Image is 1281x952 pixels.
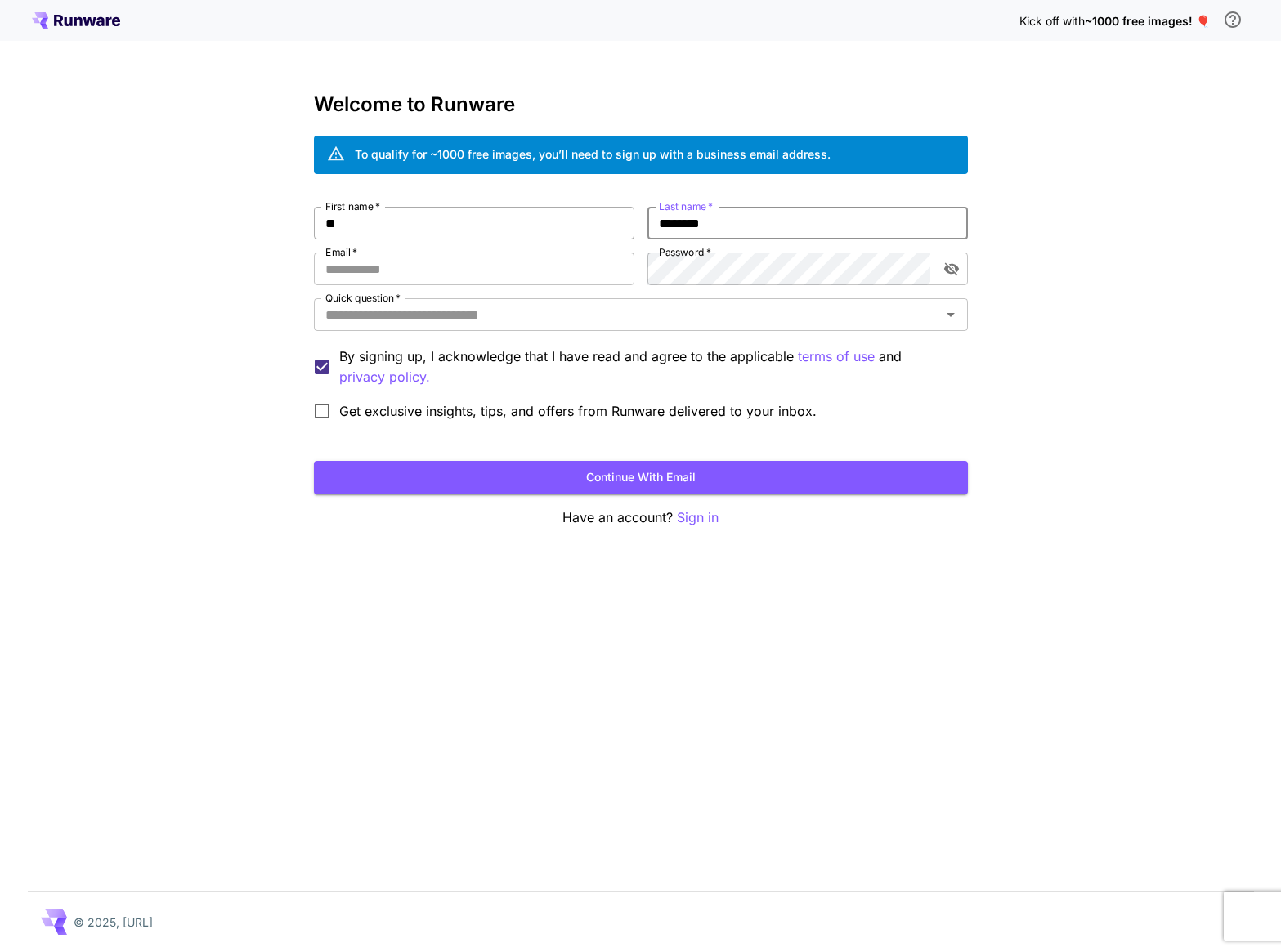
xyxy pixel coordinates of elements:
label: Last name [659,199,713,213]
button: By signing up, I acknowledge that I have read and agree to the applicable terms of use and [339,367,430,387]
p: © 2025, [URL] [74,914,153,931]
p: Have an account? [314,507,968,528]
button: toggle password visibility [937,254,966,284]
p: terms of use [798,346,875,367]
button: By signing up, I acknowledge that I have read and agree to the applicable and privacy policy. [798,346,875,367]
span: Kick off with [1019,14,1085,28]
p: privacy policy. [339,367,430,387]
label: First name [325,199,380,213]
h3: Welcome to Runware [314,93,968,116]
span: Get exclusive insights, tips, and offers from Runware delivered to your inbox. [339,401,817,421]
div: To qualify for ~1000 free images, you’ll need to sign up with a business email address. [355,145,831,163]
label: Quick question [325,291,401,305]
label: Password [659,245,711,259]
button: In order to qualify for free credit, you need to sign up with a business email address and click ... [1216,3,1249,36]
label: Email [325,245,357,259]
button: Open [939,303,962,326]
button: Sign in [677,507,719,528]
span: ~1000 free images! 🎈 [1085,14,1210,28]
button: Continue with email [314,461,968,494]
p: By signing up, I acknowledge that I have read and agree to the applicable and [339,346,955,387]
